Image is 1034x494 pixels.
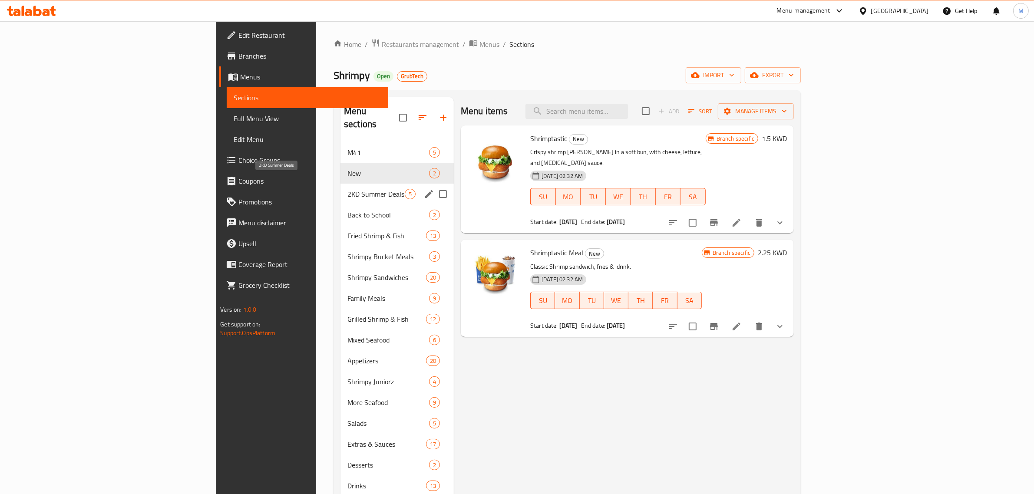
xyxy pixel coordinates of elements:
[659,191,677,203] span: FR
[686,67,741,83] button: import
[429,398,439,407] span: 9
[684,214,702,232] span: Select to update
[347,481,426,491] span: Drinks
[347,168,429,178] div: New
[219,254,389,275] a: Coverage Report
[770,212,790,233] button: show more
[340,142,454,163] div: M415
[426,482,439,490] span: 13
[534,294,552,307] span: SU
[581,188,606,205] button: TU
[758,247,787,259] h6: 2.25 KWD
[713,135,758,143] span: Branch specific
[340,413,454,434] div: Salads5
[426,314,440,324] div: items
[468,247,523,302] img: Shrimptastic Meal
[583,294,601,307] span: TU
[219,66,389,87] a: Menus
[423,188,436,201] button: edit
[718,103,794,119] button: Manage items
[693,70,734,81] span: import
[426,481,440,491] div: items
[558,294,576,307] span: MO
[656,294,674,307] span: FR
[429,294,439,303] span: 9
[347,397,429,408] span: More Seafood
[347,272,426,283] span: Shrimpy Sandwiches
[334,39,801,50] nav: breadcrumb
[429,460,440,470] div: items
[461,105,508,118] h2: Menu items
[347,147,429,158] div: M41
[347,314,426,324] span: Grilled Shrimp & Fish
[731,321,742,332] a: Edit menu item
[219,233,389,254] a: Upsell
[462,39,466,49] li: /
[220,304,241,315] span: Version:
[745,67,801,83] button: export
[585,249,604,259] span: New
[347,418,429,428] div: Salads
[347,376,429,387] span: Shrimpy Juniorz
[683,105,718,118] span: Sort items
[604,292,628,309] button: WE
[634,191,652,203] span: TH
[397,72,427,80] span: GrubTech
[394,109,412,127] span: Select all sections
[382,39,459,49] span: Restaurants management
[238,51,382,61] span: Branches
[340,371,454,392] div: Shrimpy Juniorz4
[347,356,426,366] span: Appetizers
[628,292,653,309] button: TH
[347,231,426,241] span: Fried Shrimp & Fish
[580,292,604,309] button: TU
[347,251,429,262] span: Shrimpy Bucket Meals
[426,272,440,283] div: items
[684,191,702,203] span: SA
[429,251,440,262] div: items
[631,188,656,205] button: TH
[238,197,382,207] span: Promotions
[347,460,429,470] div: Desserts
[238,176,382,186] span: Coupons
[405,189,416,199] div: items
[530,320,558,331] span: Start date:
[530,132,567,145] span: Shrimptastic
[656,188,681,205] button: FR
[429,293,440,303] div: items
[609,191,628,203] span: WE
[340,184,454,204] div: 2KD Summer Deals5edit
[219,46,389,66] a: Branches
[405,190,415,198] span: 5
[469,39,499,50] a: Menus
[238,259,382,270] span: Coverage Report
[584,191,602,203] span: TU
[569,134,588,144] span: New
[569,134,588,145] div: New
[412,107,433,128] span: Sort sections
[243,304,256,315] span: 1.0.0
[347,335,429,345] div: Mixed Seafood
[762,132,787,145] h6: 1.5 KWD
[688,106,712,116] span: Sort
[219,171,389,191] a: Coupons
[429,418,440,428] div: items
[608,294,625,307] span: WE
[340,267,454,288] div: Shrimpy Sandwiches20
[479,39,499,49] span: Menus
[219,275,389,296] a: Grocery Checklist
[340,309,454,329] div: Grilled Shrimp & Fish12
[340,204,454,225] div: Back to School2
[227,108,389,129] a: Full Menu View
[509,39,534,49] span: Sections
[238,30,382,40] span: Edit Restaurant
[530,261,702,272] p: Classic Shrimp sandwich, fries & drink.
[749,316,770,337] button: delete
[426,231,440,241] div: items
[238,155,382,165] span: Choice Groups
[234,113,382,124] span: Full Menu View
